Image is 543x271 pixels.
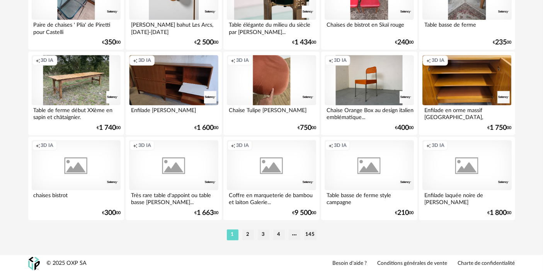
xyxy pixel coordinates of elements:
span: Creation icon [231,142,235,148]
span: 1 740 [99,125,116,131]
li: 1 [227,229,238,240]
div: Chaise Orange Box au design italien emblématique... [325,105,414,121]
div: Enfilade laquée noire de [PERSON_NAME] [422,190,511,206]
span: Creation icon [329,142,333,148]
img: OXP [28,257,40,270]
span: 1 800 [490,210,507,216]
span: 1 663 [197,210,214,216]
div: € 00 [298,125,316,131]
div: € 00 [292,40,316,45]
a: Creation icon 3D IA Table basse de ferme style campagne €21000 [321,136,417,220]
span: 240 [398,40,409,45]
div: € 00 [292,210,316,216]
span: 3D IA [432,57,444,63]
li: 145 [304,229,317,240]
div: € 00 [493,40,512,45]
span: 300 [104,210,116,216]
li: 2 [242,229,254,240]
div: € 00 [102,40,121,45]
span: Creation icon [426,57,431,63]
div: Table de ferme début XXème en sapin et châtaignier. [32,105,121,121]
div: € 00 [97,125,121,131]
span: 3D IA [236,57,249,63]
span: 3D IA [41,57,54,63]
a: Creation icon 3D IA chaises bistrot €30000 [28,136,124,220]
span: 235 [495,40,507,45]
div: € 00 [194,210,218,216]
div: chaises bistrot [32,190,121,206]
li: 3 [258,229,269,240]
span: Creation icon [36,57,40,63]
div: € 00 [194,125,218,131]
div: € 00 [488,210,512,216]
span: 1 750 [490,125,507,131]
div: € 00 [488,125,512,131]
div: [PERSON_NAME] bahut Les Arcs, [DATE]-[DATE] [129,20,218,35]
span: Creation icon [36,142,40,148]
div: € 00 [102,210,121,216]
a: Creation icon 3D IA Coffre en marqueterie de bambou et laiton Galerie... €9 50000 [223,136,319,220]
a: Creation icon 3D IA Enfilade [PERSON_NAME] €1 60000 [126,51,221,135]
span: 3D IA [432,142,444,148]
div: Chaise Tulipe [PERSON_NAME] [227,105,316,121]
span: Creation icon [426,142,431,148]
div: € 00 [395,210,414,216]
div: Chaises de bistrot en Skaï rouge [325,20,414,35]
li: 4 [273,229,285,240]
span: Creation icon [231,57,235,63]
a: Creation icon 3D IA Enfilade laquée noire de [PERSON_NAME] €1 80000 [419,136,515,220]
div: € 00 [395,125,414,131]
span: 3D IA [334,57,347,63]
span: Creation icon [133,142,138,148]
span: Creation icon [133,57,138,63]
div: © 2025 OXP SA [47,260,87,267]
div: Coffre en marqueterie de bambou et laiton Galerie... [227,190,316,206]
a: Creation icon 3D IA Enfilade en orme massif [GEOGRAPHIC_DATA], [GEOGRAPHIC_DATA] vers 1970 €1 75000 [419,51,515,135]
div: € 00 [194,40,218,45]
a: Besoin d'aide ? [333,260,367,267]
span: 400 [398,125,409,131]
span: Creation icon [329,57,333,63]
div: Paire de chaises ' Plia' de Piretti pour Castelli [32,20,121,35]
span: 9 500 [294,210,312,216]
span: 350 [104,40,116,45]
a: Creation icon 3D IA Chaise Orange Box au design italien emblématique... €40000 [321,51,417,135]
span: 1 434 [294,40,312,45]
span: 1 600 [197,125,214,131]
span: 3D IA [138,57,151,63]
span: 750 [300,125,312,131]
a: Creation icon 3D IA Chaise Tulipe [PERSON_NAME] €75000 [223,51,319,135]
span: 3D IA [236,142,249,148]
a: Charte de confidentialité [458,260,515,267]
a: Conditions générales de vente [378,260,448,267]
div: Table basse de ferme [422,20,511,35]
span: 210 [398,210,409,216]
a: Creation icon 3D IA Très rare table d'appoint ou table basse [PERSON_NAME]... €1 66300 [126,136,221,220]
span: 3D IA [138,142,151,148]
span: 2 500 [197,40,214,45]
div: Table élégante du milieu du siècle par [PERSON_NAME]... [227,20,316,35]
a: Creation icon 3D IA Table de ferme début XXème en sapin et châtaignier. €1 74000 [28,51,124,135]
div: Enfilade en orme massif [GEOGRAPHIC_DATA], [GEOGRAPHIC_DATA] vers 1970 [422,105,511,121]
div: Très rare table d'appoint ou table basse [PERSON_NAME]... [129,190,218,206]
span: 3D IA [41,142,54,148]
div: Enfilade [PERSON_NAME] [129,105,218,121]
div: € 00 [395,40,414,45]
span: 3D IA [334,142,347,148]
div: Table basse de ferme style campagne [325,190,414,206]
